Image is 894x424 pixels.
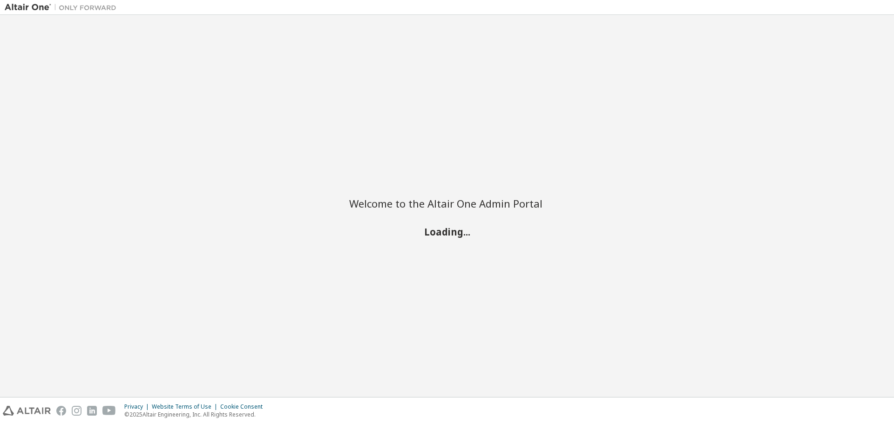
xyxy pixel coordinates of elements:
[56,406,66,416] img: facebook.svg
[124,403,152,411] div: Privacy
[349,225,545,237] h2: Loading...
[220,403,268,411] div: Cookie Consent
[152,403,220,411] div: Website Terms of Use
[3,406,51,416] img: altair_logo.svg
[349,197,545,210] h2: Welcome to the Altair One Admin Portal
[124,411,268,418] p: © 2025 Altair Engineering, Inc. All Rights Reserved.
[72,406,81,416] img: instagram.svg
[87,406,97,416] img: linkedin.svg
[102,406,116,416] img: youtube.svg
[5,3,121,12] img: Altair One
